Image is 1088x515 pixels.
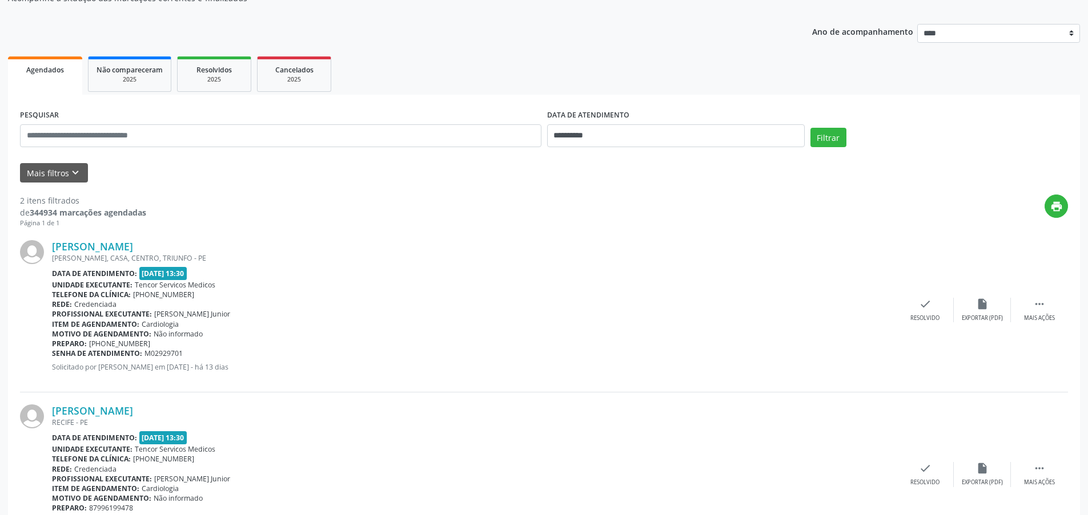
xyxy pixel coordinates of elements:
div: Resolvido [910,314,940,322]
label: PESQUISAR [20,107,59,124]
span: Credenciada [74,464,117,474]
b: Senha de atendimento: [52,348,142,358]
span: [DATE] 13:30 [139,267,187,280]
button: print [1045,194,1068,218]
b: Telefone da clínica: [52,290,131,299]
i: keyboard_arrow_down [69,167,82,179]
div: Exportar (PDF) [962,478,1003,486]
span: Não informado [154,493,203,503]
b: Rede: [52,464,72,474]
span: Tencor Servicos Medicos [135,280,215,290]
p: Ano de acompanhamento [812,24,913,38]
a: [PERSON_NAME] [52,240,133,253]
div: Página 1 de 1 [20,218,146,228]
div: Mais ações [1024,314,1055,322]
span: [PHONE_NUMBER] [133,454,194,464]
span: [PHONE_NUMBER] [89,339,150,348]
span: [PERSON_NAME] Junior [154,474,230,484]
i: insert_drive_file [976,462,989,475]
b: Motivo de agendamento: [52,329,151,339]
i: check [919,298,932,310]
i:  [1033,298,1046,310]
i:  [1033,462,1046,475]
strong: 344934 marcações agendadas [30,207,146,218]
span: [DATE] 13:30 [139,431,187,444]
b: Rede: [52,299,72,309]
b: Preparo: [52,339,87,348]
b: Item de agendamento: [52,319,139,329]
span: Resolvidos [196,65,232,75]
div: 2025 [97,75,163,84]
span: Agendados [26,65,64,75]
a: [PERSON_NAME] [52,404,133,417]
span: Não informado [154,329,203,339]
div: Mais ações [1024,478,1055,486]
span: Credenciada [74,299,117,309]
div: 2025 [186,75,243,84]
span: Não compareceram [97,65,163,75]
div: Resolvido [910,478,940,486]
button: Filtrar [810,128,846,147]
div: de [20,206,146,218]
p: Solicitado por [PERSON_NAME] em [DATE] - há 13 dias [52,362,897,372]
b: Profissional executante: [52,474,152,484]
b: Motivo de agendamento: [52,493,151,503]
span: 87996199478 [89,503,133,513]
div: Exportar (PDF) [962,314,1003,322]
span: Tencor Servicos Medicos [135,444,215,454]
button: Mais filtroskeyboard_arrow_down [20,163,88,183]
b: Item de agendamento: [52,484,139,493]
span: Cancelados [275,65,314,75]
b: Data de atendimento: [52,433,137,443]
b: Profissional executante: [52,309,152,319]
span: Cardiologia [142,484,179,493]
div: 2 itens filtrados [20,194,146,206]
i: check [919,462,932,475]
label: DATA DE ATENDIMENTO [547,107,629,124]
b: Unidade executante: [52,444,133,454]
div: 2025 [266,75,323,84]
img: img [20,404,44,428]
div: [PERSON_NAME], CASA, CENTRO, TRIUNFO - PE [52,253,897,263]
b: Preparo: [52,503,87,513]
span: [PHONE_NUMBER] [133,290,194,299]
b: Telefone da clínica: [52,454,131,464]
i: print [1050,200,1063,213]
i: insert_drive_file [976,298,989,310]
img: img [20,240,44,264]
b: Unidade executante: [52,280,133,290]
span: [PERSON_NAME] Junior [154,309,230,319]
div: RECIFE - PE [52,417,897,427]
b: Data de atendimento: [52,269,137,278]
span: M02929701 [144,348,183,358]
span: Cardiologia [142,319,179,329]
